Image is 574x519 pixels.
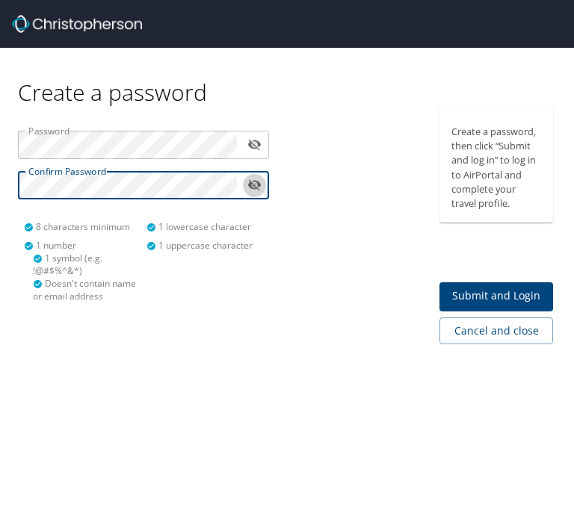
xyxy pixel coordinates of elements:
div: 1 number [24,239,146,252]
span: Cancel and close [451,322,541,341]
div: 1 uppercase character [146,239,269,252]
button: Submit and Login [439,282,553,311]
img: Christopherson_logo_rev.png [12,15,142,33]
div: 8 characters minimum [24,220,146,233]
button: toggle password visibility [243,133,266,156]
span: Submit and Login [451,287,541,305]
button: Cancel and close [439,317,553,345]
div: 1 symbol (e.g. !@#$%^&*) [33,252,138,277]
button: toggle password visibility [243,173,266,196]
div: 1 lowercase character [146,220,269,233]
div: Doesn't contain name or email address [33,277,138,302]
p: Create a password, then click “Submit and log in” to log in to AirPortal and complete your travel... [451,125,541,211]
div: Create a password [18,48,556,107]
